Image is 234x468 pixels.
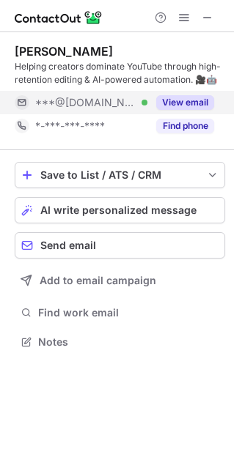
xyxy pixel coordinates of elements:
span: Send email [40,239,96,251]
div: Save to List / ATS / CRM [40,169,200,181]
span: Find work email [38,306,219,319]
div: [PERSON_NAME] [15,44,113,59]
span: Add to email campaign [40,275,156,286]
button: Reveal Button [156,95,214,110]
span: ***@[DOMAIN_NAME] [35,96,136,109]
button: save-profile-one-click [15,162,225,188]
button: AI write personalized message [15,197,225,223]
span: AI write personalized message [40,204,197,216]
button: Find work email [15,302,225,323]
button: Add to email campaign [15,267,225,294]
span: Notes [38,335,219,349]
button: Notes [15,332,225,352]
button: Send email [15,232,225,259]
img: ContactOut v5.3.10 [15,9,103,26]
div: Helping creators dominate YouTube through high-retention editing & AI-powered automation. 🎥🤖 [15,60,225,86]
button: Reveal Button [156,119,214,133]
